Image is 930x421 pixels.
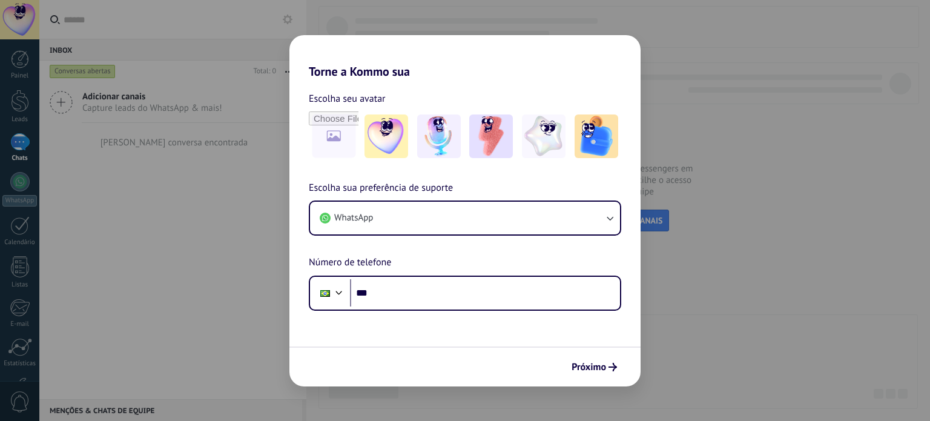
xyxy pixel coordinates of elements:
span: Número de telefone [309,255,391,271]
span: Próximo [572,363,606,371]
button: WhatsApp [310,202,620,234]
h2: Torne a Kommo sua [289,35,641,79]
img: -1.jpeg [364,114,408,158]
span: Escolha seu avatar [309,91,386,107]
img: -5.jpeg [575,114,618,158]
img: -3.jpeg [469,114,513,158]
img: -2.jpeg [417,114,461,158]
div: Brazil: + 55 [314,280,337,306]
span: Escolha sua preferência de suporte [309,181,453,196]
button: Próximo [566,357,622,377]
span: WhatsApp [334,212,373,224]
img: -4.jpeg [522,114,566,158]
